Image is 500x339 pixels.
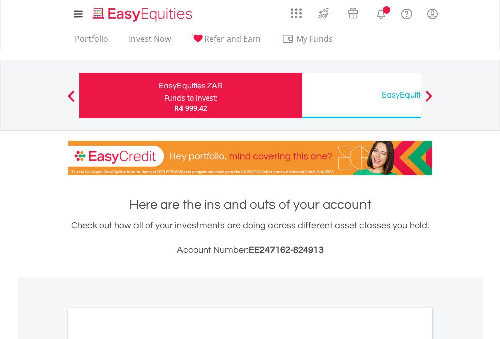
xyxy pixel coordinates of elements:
a: Invest Now [125,34,175,50]
a: Notifications [368,3,394,23]
span: Refer and Earn [204,33,261,44]
a: FAQ's and Support [394,3,420,23]
span: R4 999.42 [174,103,207,113]
h1: Here are the ins and outs of your account [68,196,432,214]
div: EasyEquities ZAR [85,79,296,93]
a: Portfolio [71,34,112,50]
a: My Profile [420,3,445,25]
h3: Account Number: [68,243,432,257]
span: EE247162-824913 [249,245,324,255]
img: vouchers-v2.svg [345,5,361,21]
a: AppsGrid [284,3,308,19]
a: Home page [88,3,196,23]
button: Next [419,95,439,106]
button: Previous [61,95,81,106]
div: Funds to invest: [164,93,218,103]
img: EasyEquities_Logo.png [90,6,196,23]
a: Vouchers [338,3,368,21]
span: My Funds [282,32,348,45]
img: thrive-v2.svg [315,5,332,21]
img: grid-menu-icon.svg [291,8,302,19]
img: EasyCredit Promotion Banner [68,141,432,175]
div: Check out how all of your investments are doing across different asset classes you hold. [68,219,432,257]
a: Refer and Earn [188,34,265,50]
